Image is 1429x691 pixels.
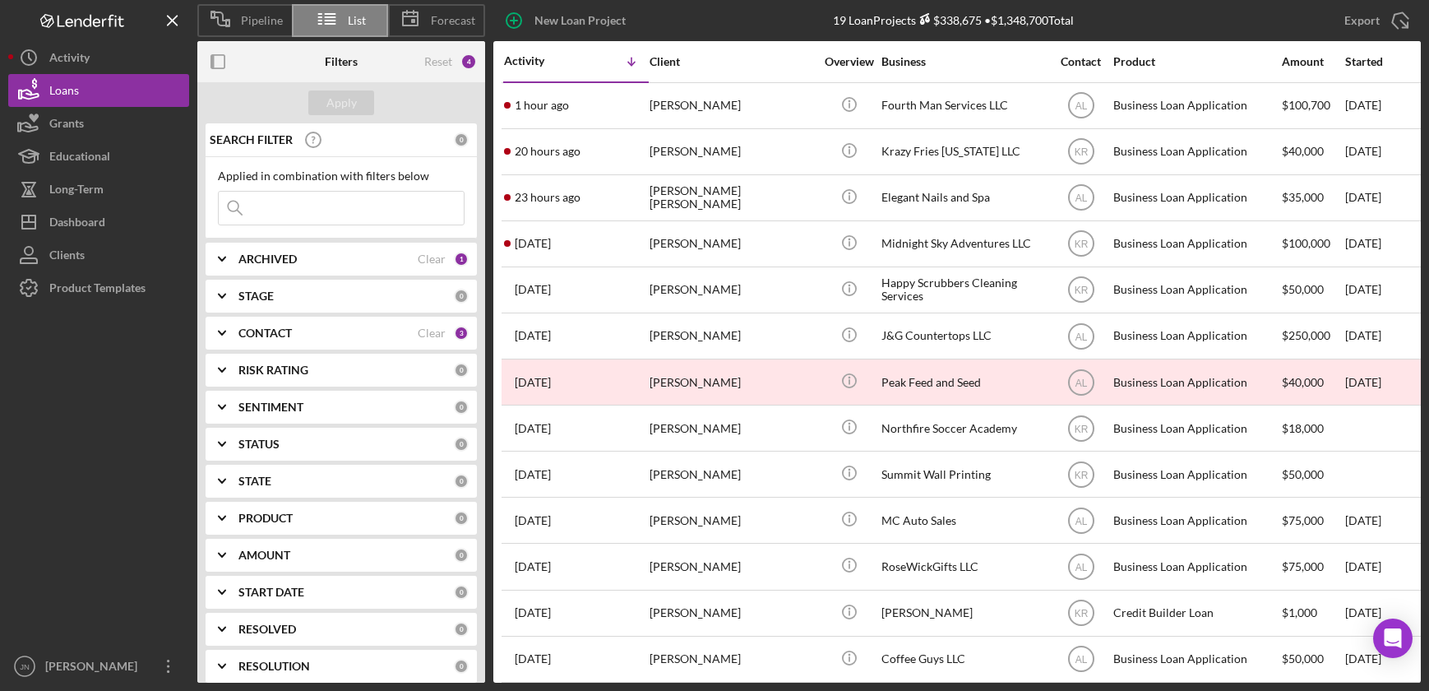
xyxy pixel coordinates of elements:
[8,140,189,173] a: Educational
[1345,84,1419,128] div: [DATE]
[1282,190,1324,204] span: $35,000
[650,638,814,681] div: [PERSON_NAME]
[1282,236,1330,250] span: $100,000
[515,191,580,204] time: 2025-10-06 20:37
[20,662,30,671] text: JN
[218,169,465,183] div: Applied in combination with filters below
[515,99,569,112] time: 2025-10-07 18:58
[1282,328,1330,342] span: $250,000
[515,652,551,665] time: 2025-09-24 18:31
[8,74,189,107] a: Loans
[431,14,475,27] span: Forecast
[1113,268,1278,312] div: Business Loan Application
[1345,591,1419,635] div: [DATE]
[241,14,283,27] span: Pipeline
[1113,545,1278,588] div: Business Loan Application
[534,4,626,37] div: New Loan Project
[41,650,148,687] div: [PERSON_NAME]
[1074,608,1088,619] text: KR
[1345,545,1419,588] div: [DATE]
[238,290,274,303] b: STAGE
[1345,130,1419,174] div: [DATE]
[454,252,469,267] div: 1
[1075,654,1087,665] text: AL
[348,14,366,27] span: List
[881,55,1046,68] div: Business
[8,650,189,683] button: JN[PERSON_NAME]
[881,130,1046,174] div: Krazy Fries [US_STATE] LLC
[424,55,452,68] div: Reset
[1074,469,1088,480] text: KR
[881,314,1046,358] div: J&G Countertops LLC
[238,475,271,488] b: STATE
[1345,176,1419,220] div: [DATE]
[8,239,189,271] button: Clients
[1050,55,1112,68] div: Contact
[49,173,104,210] div: Long-Term
[326,90,357,115] div: Apply
[454,400,469,415] div: 0
[1282,144,1324,158] span: $40,000
[1113,360,1278,404] div: Business Loan Application
[1113,176,1278,220] div: Business Loan Application
[1345,222,1419,266] div: [DATE]
[881,638,1046,681] div: Coffee Guys LLC
[650,406,814,450] div: [PERSON_NAME]
[650,452,814,496] div: [PERSON_NAME]
[238,327,292,340] b: CONTACT
[1113,638,1278,681] div: Business Loan Application
[454,289,469,304] div: 0
[8,271,189,304] button: Product Templates
[833,13,1074,27] div: 19 Loan Projects • $1,348,700 Total
[238,586,304,599] b: START DATE
[238,660,310,673] b: RESOLUTION
[1373,619,1413,658] div: Open Intercom Messenger
[8,107,189,140] button: Grants
[515,560,551,573] time: 2025-09-26 22:15
[1075,562,1087,573] text: AL
[454,511,469,526] div: 0
[818,55,880,68] div: Overview
[1075,377,1087,388] text: AL
[881,360,1046,404] div: Peak Feed and Seed
[1282,360,1343,404] div: $40,000
[916,13,982,27] div: $338,675
[1345,55,1419,68] div: Started
[650,84,814,128] div: [PERSON_NAME]
[515,145,580,158] time: 2025-10-06 23:36
[454,326,469,341] div: 3
[1282,513,1324,527] span: $75,000
[238,253,297,266] b: ARCHIVED
[881,591,1046,635] div: [PERSON_NAME]
[1074,239,1088,250] text: KR
[881,268,1046,312] div: Happy Scrubbers Cleaning Services
[650,545,814,588] div: [PERSON_NAME]
[515,376,551,389] time: 2025-10-02 17:44
[454,659,469,674] div: 0
[1345,638,1419,681] div: [DATE]
[1113,591,1278,635] div: Credit Builder Loan
[515,283,551,296] time: 2025-10-02 22:02
[650,360,814,404] div: [PERSON_NAME]
[1345,360,1419,404] div: [DATE]
[515,606,551,619] time: 2025-09-25 17:17
[210,133,293,146] b: SEARCH FILTER
[1113,222,1278,266] div: Business Loan Application
[1075,100,1087,112] text: AL
[49,140,110,177] div: Educational
[418,253,446,266] div: Clear
[49,239,85,276] div: Clients
[1345,499,1419,542] div: [DATE]
[1074,285,1088,296] text: KR
[49,271,146,308] div: Product Templates
[650,591,814,635] div: [PERSON_NAME]
[1074,146,1088,158] text: KR
[1113,130,1278,174] div: Business Loan Application
[454,548,469,563] div: 0
[1282,282,1324,296] span: $50,000
[881,176,1046,220] div: Elegant Nails and Spa
[881,545,1046,588] div: RoseWickGifts LLC
[8,41,189,74] button: Activity
[8,206,189,239] button: Dashboard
